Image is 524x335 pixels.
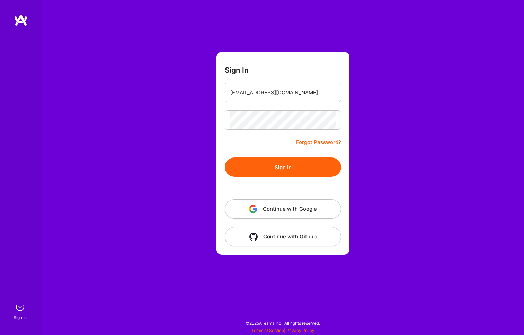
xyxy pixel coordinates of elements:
[42,314,524,332] div: © 2025 ATeams Inc., All rights reserved.
[249,205,257,213] img: icon
[13,300,27,314] img: sign in
[14,14,28,26] img: logo
[225,66,249,74] h3: Sign In
[286,328,314,333] a: Privacy Policy
[230,84,336,101] input: Email...
[14,314,27,321] div: Sign In
[251,328,284,333] a: Terms of Service
[225,199,341,219] button: Continue with Google
[249,233,258,241] img: icon
[15,300,27,321] a: sign inSign In
[296,138,341,146] a: Forgot Password?
[225,157,341,177] button: Sign In
[225,227,341,246] button: Continue with Github
[251,328,314,333] span: |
